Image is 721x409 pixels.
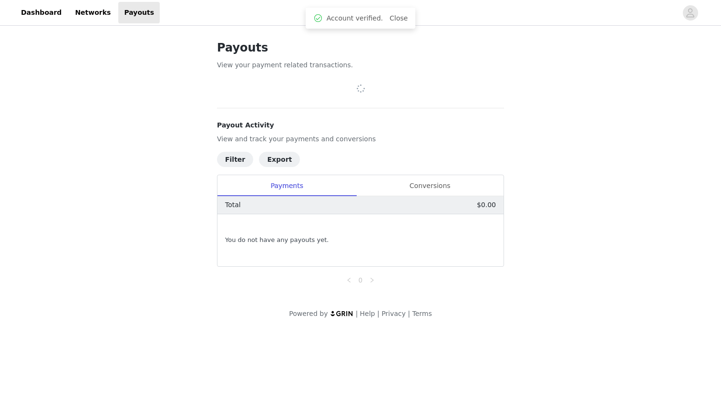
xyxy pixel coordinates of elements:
div: Payments [217,175,356,197]
p: View and track your payments and conversions [217,134,504,144]
p: $0.00 [477,200,496,210]
a: Terms [412,310,432,317]
a: 0 [355,275,366,285]
a: Privacy [381,310,406,317]
li: Previous Page [343,274,355,286]
a: Dashboard [15,2,67,23]
img: logo [330,310,354,316]
span: You do not have any payouts yet. [225,235,329,245]
p: View your payment related transactions. [217,60,504,70]
a: Networks [69,2,116,23]
div: avatar [686,5,695,21]
span: | [356,310,358,317]
h1: Payouts [217,39,504,56]
div: Conversions [356,175,504,197]
span: Account verified. [327,13,383,23]
span: | [408,310,410,317]
span: Powered by [289,310,328,317]
i: icon: left [346,277,352,283]
li: 0 [355,274,366,286]
a: Help [360,310,375,317]
p: Total [225,200,241,210]
li: Next Page [366,274,378,286]
span: | [377,310,380,317]
i: icon: right [369,277,375,283]
a: Payouts [118,2,160,23]
h4: Payout Activity [217,120,504,130]
a: Close [390,14,408,22]
button: Export [259,152,300,167]
button: Filter [217,152,253,167]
